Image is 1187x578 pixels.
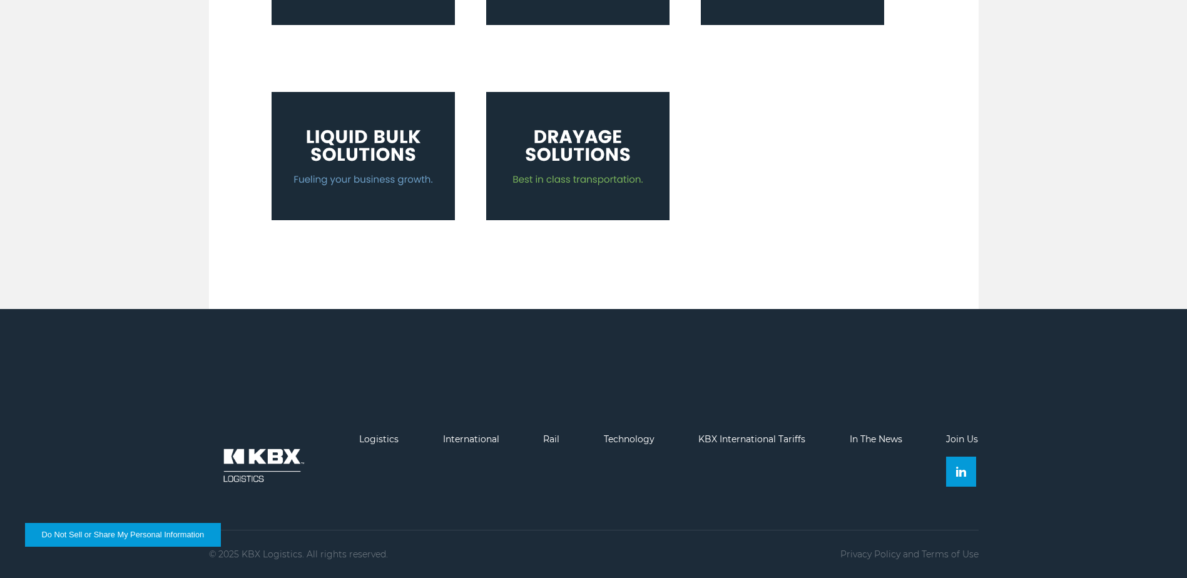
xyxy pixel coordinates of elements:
[903,549,919,560] span: and
[922,549,979,560] a: Terms of Use
[209,549,388,559] p: © 2025 KBX Logistics. All rights reserved.
[209,434,315,497] img: kbx logo
[272,92,455,220] img: Liquid Bulk Solutions: Fueling your business growth. Click to open infographic
[359,433,399,445] a: Logistics
[604,433,655,445] a: Technology
[25,523,221,547] button: Do Not Sell or Share My Personal Information
[543,433,559,445] a: Rail
[946,433,978,445] a: Join Us
[956,467,966,477] img: Linkedin
[840,549,900,560] a: Privacy Policy
[443,433,499,445] a: International
[850,433,902,445] a: In The News
[698,433,805,445] a: KBX International Tariffs
[486,92,670,220] img: Drayage Solutions: Best in class transportation. Click to open infographic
